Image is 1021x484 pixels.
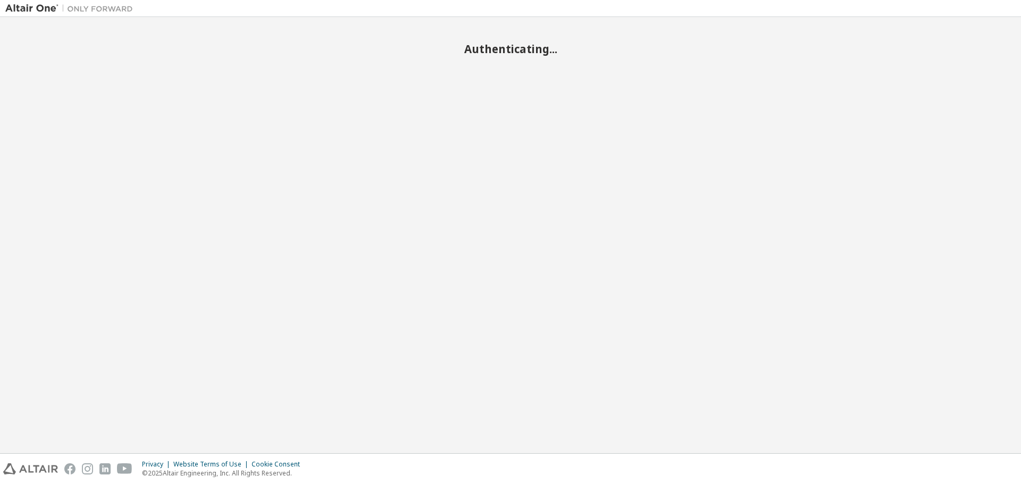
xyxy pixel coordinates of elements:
img: youtube.svg [117,463,132,474]
h2: Authenticating... [5,42,1016,56]
img: Altair One [5,3,138,14]
img: instagram.svg [82,463,93,474]
p: © 2025 Altair Engineering, Inc. All Rights Reserved. [142,469,306,478]
div: Privacy [142,460,173,469]
div: Cookie Consent [252,460,306,469]
img: altair_logo.svg [3,463,58,474]
img: facebook.svg [64,463,76,474]
img: linkedin.svg [99,463,111,474]
div: Website Terms of Use [173,460,252,469]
